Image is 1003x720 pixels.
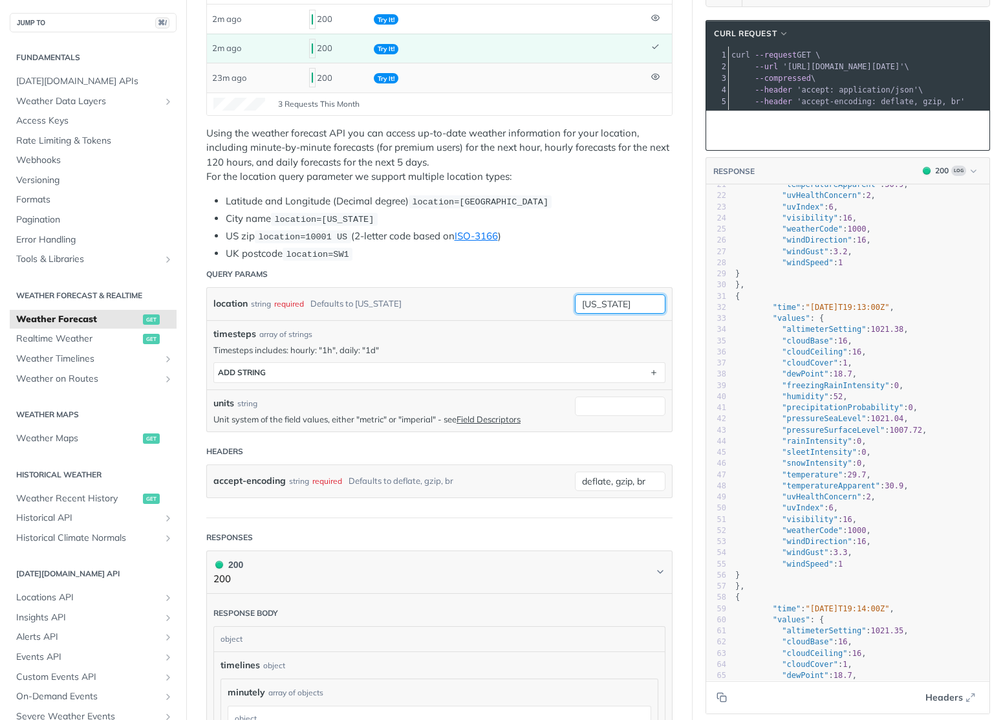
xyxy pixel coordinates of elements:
li: Latitude and Longitude (Decimal degree) [226,194,673,209]
span: "windSpeed" [782,560,833,569]
span: : , [735,247,852,256]
span: "windDirection" [782,235,852,245]
span: "pressureSeaLevel" [782,414,866,423]
div: 48 [706,481,726,492]
span: Try It! [374,44,398,54]
div: 35 [706,336,726,347]
span: : , [735,414,908,423]
div: 55 [706,559,726,570]
p: Using the weather forecast API you can access up-to-date weather information for your location, i... [206,126,673,184]
span: : , [735,213,857,223]
span: 3 Requests This Month [278,98,360,110]
a: Webhooks [10,151,177,170]
span: get [143,314,160,325]
span: 0 [857,459,861,468]
span: "dewPoint" [782,369,828,378]
span: : , [735,224,871,234]
span: 200 [312,72,313,83]
span: Try It! [374,73,398,83]
p: 200 [213,572,243,587]
a: Weather Forecastget [10,310,177,329]
span: 52 [834,392,843,401]
span: On-Demand Events [16,690,160,703]
a: Access Keys [10,111,177,131]
span: Custom Events API [16,671,160,684]
div: required [312,472,342,490]
span: get [143,494,160,504]
div: 57 [706,581,726,592]
span: "uvHealthConcern" [782,492,861,501]
span: { [735,292,740,301]
span: : , [735,470,871,479]
span: Realtime Weather [16,333,140,345]
span: curl [731,50,750,60]
div: 2 [706,61,728,72]
span: : { [735,615,824,624]
a: Weather Data LayersShow subpages for Weather Data Layers [10,92,177,111]
span: "values" [773,615,810,624]
div: 4 [706,84,728,96]
span: 0 [857,437,861,446]
span: 'accept-encoding: deflate, gzip, br' [797,97,965,106]
div: 28 [706,257,726,268]
span: Rate Limiting & Tokens [16,135,173,147]
span: ⌘/ [155,17,169,28]
a: Rate Limiting & Tokens [10,131,177,151]
span: 2 [866,492,870,501]
span: "weatherCode" [782,224,843,234]
div: Headers [206,446,243,457]
button: 200200Log [916,164,983,177]
h2: Fundamentals [10,52,177,63]
span: : , [735,526,871,535]
div: 40 [706,391,726,402]
div: 200 [213,558,243,572]
span: 1007.72 [890,426,923,435]
span: "time" [773,303,801,312]
a: On-Demand EventsShow subpages for On-Demand Events [10,687,177,706]
span: Headers [925,691,963,704]
span: Weather on Routes [16,373,160,386]
button: Show subpages for Tools & Libraries [163,254,173,265]
span: : , [735,235,871,245]
span: : , [735,626,908,635]
a: Versioning [10,171,177,190]
span: Log [951,166,966,176]
span: Insights API [16,611,160,624]
span: 0 [861,448,866,457]
span: : , [735,537,871,546]
span: location=SW1 [286,250,349,259]
span: { [735,593,740,602]
span: 1021.38 [871,325,904,334]
div: 52 [706,525,726,536]
div: 59 [706,604,726,615]
div: 27 [706,246,726,257]
span: 0 [908,403,912,412]
a: Formats [10,190,177,210]
span: : , [735,336,852,345]
span: "[DATE]T19:14:00Z" [805,604,889,613]
button: Show subpages for Insights API [163,613,173,623]
span: "cloudCeiling" [782,347,847,356]
div: 53 [706,536,726,547]
button: Copy to clipboard [713,121,731,140]
button: Show subpages for On-Demand Events [163,692,173,702]
span: --header [755,85,792,94]
div: 54 [706,547,726,558]
a: Weather on RoutesShow subpages for Weather on Routes [10,369,177,389]
button: Show subpages for Historical Climate Normals [163,533,173,543]
button: cURL Request [709,27,793,40]
span: 2 [866,191,870,200]
span: "[DATE]T19:13:00Z" [805,303,889,312]
span: "uvIndex" [782,503,824,512]
span: : , [735,481,908,490]
button: Show subpages for Weather Timelines [163,354,173,364]
span: : , [735,358,852,367]
div: Defaults to [US_STATE] [310,294,402,313]
div: 24 [706,213,726,224]
span: : , [735,459,866,468]
span: Events API [16,651,160,664]
span: 3.3 [834,548,848,557]
span: "weatherCode" [782,526,843,535]
span: 1000 [847,526,866,535]
span: 16 [838,336,847,345]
